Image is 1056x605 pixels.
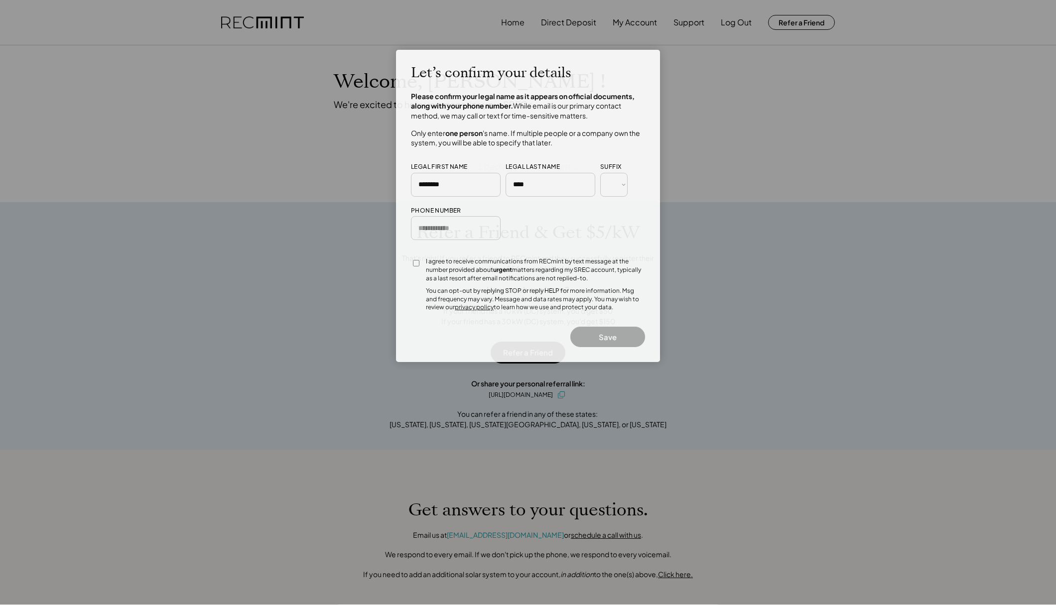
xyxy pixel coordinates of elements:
div: I agree to receive communications from RECmint by text message at the number provided about matte... [426,257,645,282]
strong: one person [445,128,483,137]
div: LEGAL FIRST NAME [411,163,467,171]
div: SUFFIX [600,163,621,171]
div: You can opt-out by replying STOP or reply HELP for more information. Msg and frequency may vary. ... [426,287,645,312]
h4: While email is our primary contact method, we may call or text for time-sensitive matters. [411,92,645,121]
a: privacy policy [455,303,494,311]
button: Save [570,327,645,347]
h4: Only enter 's name. If multiple people or a company own the system, you will be able to specify t... [411,128,645,148]
div: LEGAL LAST NAME [506,163,560,171]
strong: Please confirm your legal name as it appears on official documents, along with your phone number. [411,92,636,111]
div: PHONE NUMBER [411,207,461,215]
h2: Let’s confirm your details [411,65,571,82]
strong: urgent [493,266,512,273]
